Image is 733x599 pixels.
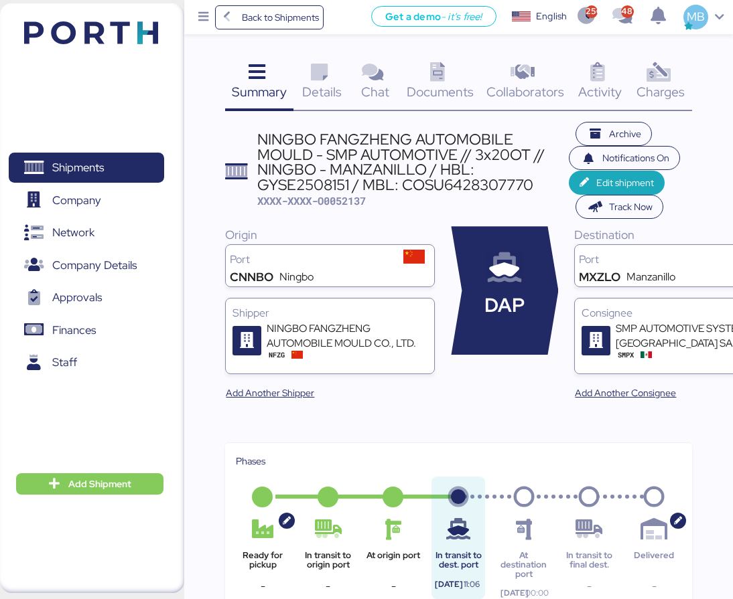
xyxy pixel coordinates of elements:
div: Origin [225,226,435,244]
div: Phases [236,454,681,468]
div: At origin port [366,551,420,570]
span: Summary [232,83,287,100]
span: Collaborators [486,83,564,100]
button: Add Another Consignee [564,381,687,405]
span: Finances [52,321,96,340]
span: Charges [637,83,685,100]
span: Add Another Shipper [226,385,314,401]
button: Notifications On [569,146,680,170]
a: Finances [9,315,164,345]
div: Ready for pickup [236,551,289,570]
div: Ningbo [279,272,314,282]
span: DAP [484,291,525,320]
span: Shipments [52,158,104,177]
div: - [627,578,681,594]
span: Activity [578,83,622,100]
span: Add Another Consignee [575,385,676,401]
a: Company [9,185,164,216]
a: Approvals [9,282,164,313]
div: MXZLO [579,272,620,282]
button: Track Now [576,195,663,219]
button: Edit shipment [569,171,665,195]
a: Network [9,218,164,248]
div: Delivered [627,551,681,570]
button: Add Another Shipper [215,381,325,405]
span: XXXX-XXXX-O0052137 [257,194,366,207]
span: Documents [407,83,474,100]
span: MB [687,8,705,25]
div: 00:00 [523,587,551,599]
button: Add Shipment [16,473,163,495]
span: Track Now [609,199,653,215]
div: - [302,578,355,594]
div: NINGBO FANGZHENG AUTOMOBILE MOULD CO., LTD. [267,321,427,351]
div: [DATE] [431,578,466,590]
div: Shipper [232,305,427,321]
span: Notifications On [602,150,669,166]
div: CNNBO [230,272,273,282]
div: - [236,578,289,594]
div: In transit to dest. port [431,551,485,570]
button: Archive [576,122,652,146]
div: Manzanillo [626,272,675,282]
a: Company Details [9,250,164,280]
span: Back to Shipments [242,9,319,25]
a: Shipments [9,153,164,183]
div: At destination port [497,551,551,580]
span: Archive [609,126,641,142]
span: Network [52,223,94,242]
span: Approvals [52,288,102,307]
a: Staff [9,347,164,378]
div: English [536,9,567,23]
div: In transit to origin port [302,551,355,570]
span: Company Details [52,256,137,275]
button: Menu [192,6,215,29]
div: Port [230,254,397,265]
span: Chat [361,83,389,100]
a: Back to Shipments [215,5,324,29]
div: NINGBO FANGZHENG AUTOMOBILE MOULD - SMP AUTOMOTIVE // 3x20OT // NINGBO - MANZANILLO / HBL: GYSE25... [257,132,570,192]
span: Details [302,83,342,100]
div: - [562,578,616,594]
span: Staff [52,353,77,372]
span: Add Shipment [68,476,131,492]
span: Company [52,191,101,210]
div: 11:06 [458,578,486,590]
div: - [366,578,420,594]
div: [DATE] [497,587,532,599]
div: In transit to final dest. [562,551,616,570]
span: Edit shipment [596,175,654,191]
